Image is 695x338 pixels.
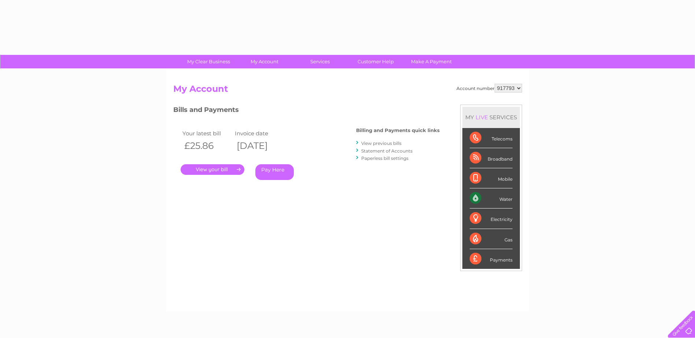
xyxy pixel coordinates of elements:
[470,128,513,148] div: Telecoms
[401,55,462,68] a: Make A Payment
[181,138,233,153] th: £25.86
[361,155,409,161] a: Paperless bill settings
[470,209,513,229] div: Electricity
[233,128,286,138] td: Invoice date
[470,229,513,249] div: Gas
[345,55,406,68] a: Customer Help
[290,55,350,68] a: Services
[462,107,520,128] div: MY SERVICES
[181,164,244,175] a: .
[470,148,513,168] div: Broadband
[181,128,233,138] td: Your latest bill
[361,140,402,146] a: View previous bills
[178,55,239,68] a: My Clear Business
[470,168,513,188] div: Mobile
[474,114,489,121] div: LIVE
[470,249,513,269] div: Payments
[356,128,440,133] h4: Billing and Payments quick links
[470,188,513,209] div: Water
[361,148,413,154] a: Statement of Accounts
[233,138,286,153] th: [DATE]
[456,84,522,93] div: Account number
[173,105,440,117] h3: Bills and Payments
[234,55,295,68] a: My Account
[255,164,294,180] a: Pay Here
[173,84,522,98] h2: My Account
